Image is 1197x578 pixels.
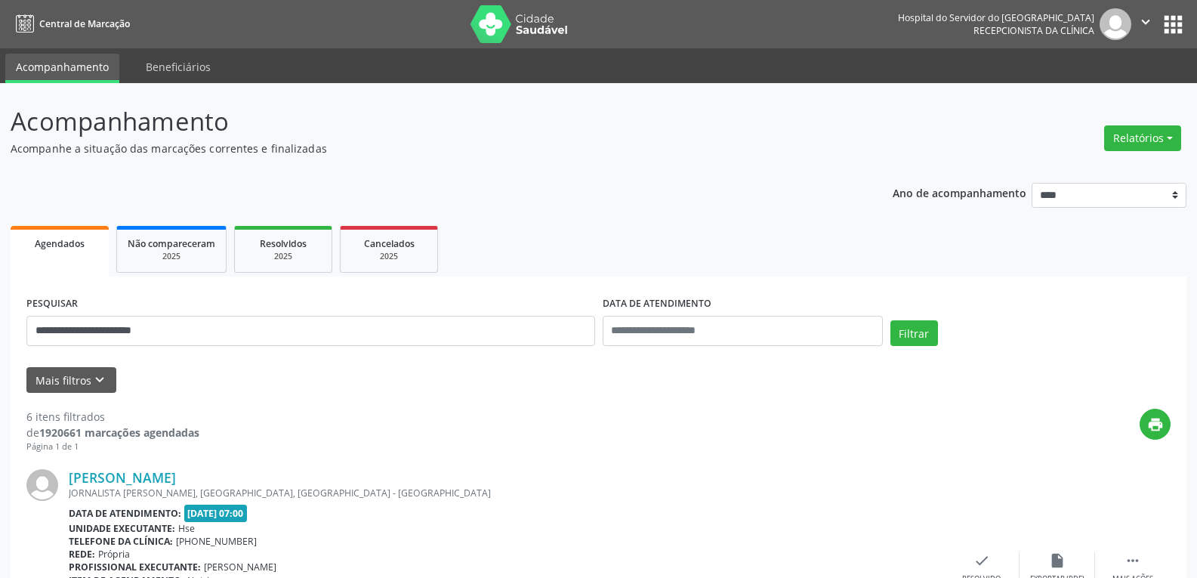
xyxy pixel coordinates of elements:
button: print [1140,409,1171,440]
img: img [1100,8,1131,40]
span: [DATE] 07:00 [184,505,248,522]
span: Central de Marcação [39,17,130,30]
label: PESQUISAR [26,292,78,316]
strong: 1920661 marcações agendadas [39,425,199,440]
b: Profissional executante: [69,561,201,573]
i:  [1125,552,1141,569]
button: apps [1160,11,1186,38]
p: Acompanhe a situação das marcações correntes e finalizadas [11,141,834,156]
b: Unidade executante: [69,522,175,535]
div: Hospital do Servidor do [GEOGRAPHIC_DATA] [898,11,1094,24]
label: DATA DE ATENDIMENTO [603,292,711,316]
i: print [1147,416,1164,433]
img: img [26,469,58,501]
b: Telefone da clínica: [69,535,173,548]
a: Acompanhamento [5,54,119,83]
span: Recepcionista da clínica [973,24,1094,37]
a: Beneficiários [135,54,221,80]
span: Agendados [35,237,85,250]
p: Ano de acompanhamento [893,183,1026,202]
i: check [973,552,990,569]
div: de [26,425,199,440]
a: [PERSON_NAME] [69,469,176,486]
b: Rede: [69,548,95,561]
b: Data de atendimento: [69,507,181,520]
button: Filtrar [890,320,938,346]
p: Acompanhamento [11,103,834,141]
div: Página 1 de 1 [26,440,199,453]
span: Não compareceram [128,237,215,250]
div: 2025 [245,251,321,262]
div: JORNALISTA [PERSON_NAME], [GEOGRAPHIC_DATA], [GEOGRAPHIC_DATA] - [GEOGRAPHIC_DATA] [69,487,944,499]
button: Relatórios [1104,125,1181,151]
i:  [1137,14,1154,30]
span: Resolvidos [260,237,307,250]
button: Mais filtroskeyboard_arrow_down [26,367,116,394]
div: 6 itens filtrados [26,409,199,425]
i: insert_drive_file [1049,552,1066,569]
span: Própria [98,548,130,561]
div: 2025 [128,251,215,262]
i: keyboard_arrow_down [91,372,108,388]
span: [PHONE_NUMBER] [176,535,257,548]
span: Hse [178,522,195,535]
button:  [1131,8,1160,40]
a: Central de Marcação [11,11,130,36]
span: [PERSON_NAME] [204,561,276,573]
div: 2025 [351,251,427,262]
span: Cancelados [364,237,415,250]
